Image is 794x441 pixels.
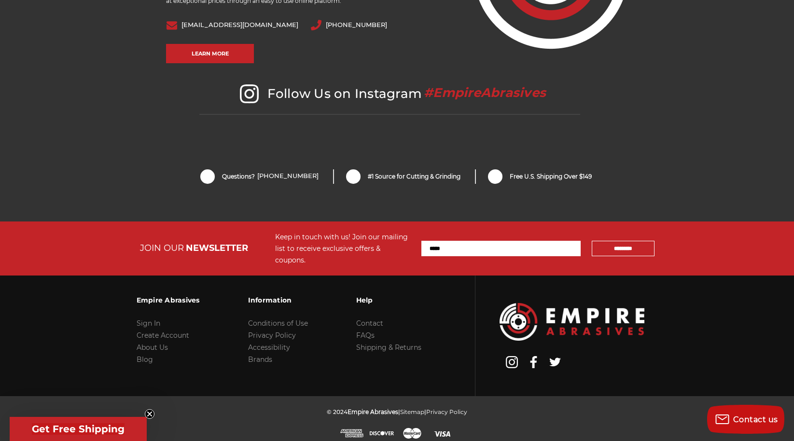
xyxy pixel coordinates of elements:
h3: Information [248,290,308,310]
a: Create Account [137,331,189,340]
a: Privacy Policy [426,408,467,415]
span: Free U.S. Shipping Over $149 [510,172,592,181]
span: JOIN OUR [140,243,184,253]
span: #1 Source for Cutting & Grinding [368,172,460,181]
a: [PHONE_NUMBER] [326,21,387,28]
div: Get Free ShippingClose teaser [10,417,147,441]
a: Sitemap [400,408,424,415]
a: #EmpireAbrasives [421,86,548,101]
a: Contact [356,319,383,328]
div: Keep in touch with us! Join our mailing list to receive exclusive offers & coupons. [275,231,412,266]
span: Empire Abrasives [348,408,398,415]
a: FAQs [356,331,375,340]
a: Learn More [166,44,254,63]
a: [EMAIL_ADDRESS][DOMAIN_NAME] [181,21,298,28]
a: Conditions of Use [248,319,308,328]
a: Brands [248,355,272,364]
a: About Us [137,343,168,352]
span: Questions? [222,172,319,181]
span: Contact us [733,415,778,424]
h3: Help [356,290,421,310]
a: [PHONE_NUMBER] [257,172,319,181]
span: NEWSLETTER [186,243,248,253]
span: Get Free Shipping [32,423,125,435]
p: © 2024 | | [327,406,467,418]
h2: Follow Us on Instagram [199,84,581,115]
a: Shipping & Returns [356,343,421,352]
span: #EmpireAbrasives [424,85,546,100]
button: Close teaser [145,409,154,419]
button: Contact us [707,405,784,434]
a: Accessibility [248,343,290,352]
a: Privacy Policy [248,331,296,340]
a: Blog [137,355,153,364]
img: Empire Abrasives Logo Image [500,303,644,340]
a: Sign In [137,319,160,328]
h3: Empire Abrasives [137,290,200,310]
